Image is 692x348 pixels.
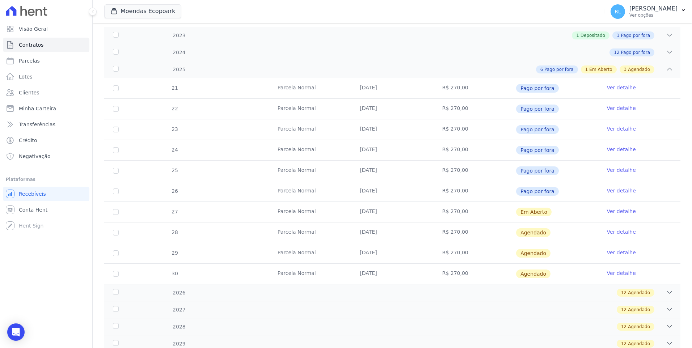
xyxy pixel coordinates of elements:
[113,188,119,194] input: Só é possível selecionar pagamentos em aberto
[624,66,627,73] span: 3
[19,41,43,48] span: Contratos
[171,229,178,235] span: 28
[516,166,559,175] span: Pago por fora
[171,188,178,194] span: 26
[607,125,636,132] a: Ver detalhe
[516,105,559,113] span: Pago por fora
[629,12,678,18] p: Ver opções
[621,323,626,330] span: 12
[269,243,351,263] td: Parcela Normal
[621,289,626,296] span: 12
[434,161,516,181] td: R$ 270,00
[434,222,516,243] td: R$ 270,00
[607,228,636,235] a: Ver detalhe
[269,264,351,284] td: Parcela Normal
[6,175,86,184] div: Plataformas
[171,271,178,276] span: 30
[171,85,178,91] span: 21
[104,4,181,18] button: Moendas Ecopoark
[3,38,89,52] a: Contratos
[351,140,433,160] td: [DATE]
[621,306,626,313] span: 12
[351,161,433,181] td: [DATE]
[113,147,119,153] input: Só é possível selecionar pagamentos em aberto
[628,306,650,313] span: Agendado
[3,69,89,84] a: Lotes
[589,66,612,73] span: Em Aberto
[540,66,543,73] span: 6
[19,121,55,128] span: Transferências
[628,323,650,330] span: Agendado
[615,9,621,14] span: RL
[434,243,516,263] td: R$ 270,00
[171,147,178,153] span: 24
[113,106,119,112] input: Só é possível selecionar pagamentos em aberto
[434,119,516,140] td: R$ 270,00
[351,99,433,119] td: [DATE]
[19,73,33,80] span: Lotes
[516,125,559,134] span: Pago por fora
[113,209,119,215] input: default
[269,202,351,222] td: Parcela Normal
[434,202,516,222] td: R$ 270,00
[607,208,636,215] a: Ver detalhe
[617,32,620,39] span: 1
[629,5,678,12] p: [PERSON_NAME]
[113,230,119,235] input: default
[269,78,351,98] td: Parcela Normal
[516,208,552,216] span: Em Aberto
[351,181,433,201] td: [DATE]
[605,1,692,22] button: RL [PERSON_NAME] Ver opções
[171,167,178,173] span: 25
[19,25,48,33] span: Visão Geral
[269,140,351,160] td: Parcela Normal
[576,32,579,39] span: 1
[3,54,89,68] a: Parcelas
[351,119,433,140] td: [DATE]
[434,99,516,119] td: R$ 270,00
[3,149,89,164] a: Negativação
[516,270,550,278] span: Agendado
[516,187,559,196] span: Pago por fora
[19,153,51,160] span: Negativação
[434,78,516,98] td: R$ 270,00
[113,250,119,256] input: default
[3,22,89,36] a: Visão Geral
[19,137,37,144] span: Crédito
[19,190,46,198] span: Recebíveis
[351,202,433,222] td: [DATE]
[3,203,89,217] a: Conta Hent
[269,161,351,181] td: Parcela Normal
[585,66,588,73] span: 1
[607,270,636,277] a: Ver detalhe
[7,323,25,341] div: Open Intercom Messenger
[269,119,351,140] td: Parcela Normal
[351,264,433,284] td: [DATE]
[3,133,89,148] a: Crédito
[171,250,178,256] span: 29
[581,32,605,39] span: Depositado
[628,289,650,296] span: Agendado
[516,84,559,93] span: Pago por fora
[113,168,119,174] input: Só é possível selecionar pagamentos em aberto
[19,89,39,96] span: Clientes
[19,105,56,112] span: Minha Carteira
[607,84,636,91] a: Ver detalhe
[516,249,550,258] span: Agendado
[113,85,119,91] input: Só é possível selecionar pagamentos em aberto
[19,206,47,213] span: Conta Hent
[269,222,351,243] td: Parcela Normal
[516,228,550,237] span: Agendado
[3,101,89,116] a: Minha Carteira
[434,264,516,284] td: R$ 270,00
[607,146,636,153] a: Ver detalhe
[434,140,516,160] td: R$ 270,00
[19,57,40,64] span: Parcelas
[607,166,636,174] a: Ver detalhe
[3,187,89,201] a: Recebíveis
[607,105,636,112] a: Ver detalhe
[171,126,178,132] span: 23
[516,146,559,154] span: Pago por fora
[544,66,573,73] span: Pago por fora
[614,49,619,56] span: 12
